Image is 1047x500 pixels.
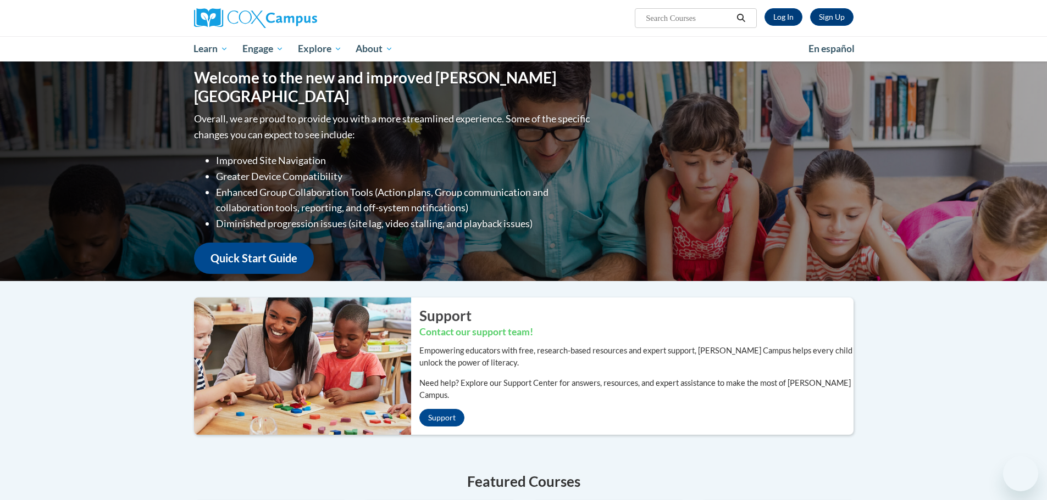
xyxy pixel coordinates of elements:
[216,184,592,216] li: Enhanced Group Collaboration Tools (Action plans, Group communication and collaboration tools, re...
[801,37,862,60] a: En español
[348,36,400,61] a: About
[194,69,592,105] h1: Welcome to the new and improved [PERSON_NAME][GEOGRAPHIC_DATA]
[194,243,314,274] a: Quick Start Guide
[194,471,854,492] h4: Featured Courses
[186,297,411,435] img: ...
[216,168,592,184] li: Greater Device Compatibility
[216,153,592,168] li: Improved Site Navigation
[298,42,342,55] span: Explore
[733,12,749,25] button: Search
[419,345,854,369] p: Empowering educators with free, research-based resources and expert support, [PERSON_NAME] Campus...
[194,111,592,143] p: Overall, we are proud to provide you with a more streamlined experience. Some of the specific cha...
[291,36,349,61] a: Explore
[810,8,854,26] a: Register
[1003,456,1038,491] iframe: Button to launch messaging window
[235,36,291,61] a: Engage
[419,306,854,325] h2: Support
[645,12,733,25] input: Search Courses
[216,216,592,232] li: Diminished progression issues (site lag, video stalling, and playback issues)
[808,43,855,54] span: En español
[194,8,317,28] img: Cox Campus
[187,36,236,61] a: Learn
[419,377,854,401] p: Need help? Explore our Support Center for answers, resources, and expert assistance to make the m...
[242,42,284,55] span: Engage
[419,325,854,339] h3: Contact our support team!
[356,42,393,55] span: About
[765,8,802,26] a: Log In
[178,36,870,61] div: Main menu
[194,8,403,28] a: Cox Campus
[193,42,228,55] span: Learn
[419,409,464,426] a: Support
